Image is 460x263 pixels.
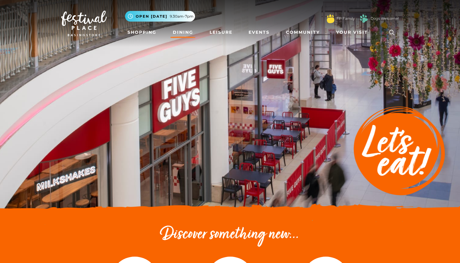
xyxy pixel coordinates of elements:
h2: Discover something new... [61,225,399,244]
button: Open [DATE] 9.30am-7pm [125,11,195,22]
a: Leisure [207,27,235,38]
a: Dogs Welcome! [371,16,399,21]
span: 9.30am-7pm [170,14,193,19]
a: Community [284,27,322,38]
a: Your Visit [334,27,373,38]
img: Festival Place Logo [61,11,107,36]
a: Dining [170,27,196,38]
a: Events [246,27,272,38]
a: FP Family [336,16,355,21]
span: Your Visit [336,29,368,36]
span: Open [DATE] [136,14,167,19]
a: Shopping [125,27,159,38]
